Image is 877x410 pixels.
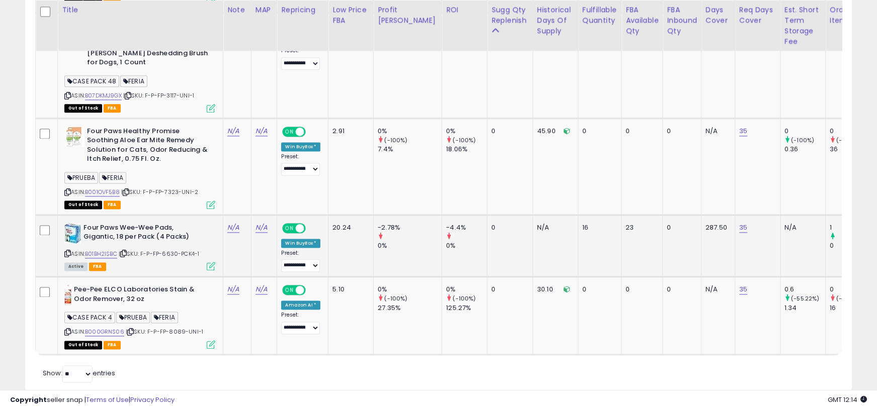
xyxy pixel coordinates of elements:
div: Preset: [281,312,320,334]
span: PRUEBA [116,312,150,323]
div: 0 [830,285,870,294]
div: Ordered Items [830,5,866,26]
div: 125.27% [446,303,487,313]
div: Note [227,5,247,15]
div: ASIN: [64,127,215,208]
div: Req Days Cover [739,5,776,26]
div: ROI [446,5,483,15]
span: FERIA [120,75,147,87]
div: 0 [784,127,825,136]
a: Privacy Policy [130,395,174,404]
div: Profit [PERSON_NAME] [378,5,437,26]
span: FERIA [99,172,126,183]
a: N/A [255,284,268,294]
div: 23 [626,223,655,232]
span: | SKU: F-P-FP-6630-PCK4-1 [119,250,199,258]
div: 0 [582,285,613,294]
div: 16 [582,223,613,232]
div: Preset: [281,153,320,176]
div: 0 [491,127,525,136]
a: Terms of Use [86,395,129,404]
div: N/A [537,223,570,232]
small: (-100%) [791,136,814,144]
div: Fulfillable Quantity [582,5,617,26]
span: OFF [304,286,320,294]
span: FBA [104,104,121,113]
div: -2.78% [378,223,442,232]
b: Pee-Pee ELCO Laboratories Stain & Odor Remover, 32 oz [74,285,196,306]
span: | SKU: F-P-FP-7323-UNI-2 [121,188,198,196]
a: N/A [227,126,239,136]
div: Historical Days Of Supply [537,5,574,36]
div: 0% [378,241,442,250]
div: 1 [830,223,870,232]
div: 1.34 [784,303,825,313]
span: All listings that are currently out of stock and unavailable for purchase on Amazon [64,341,102,349]
a: N/A [255,126,268,136]
div: 5.10 [332,285,366,294]
div: Sugg Qty Replenish [491,5,529,26]
a: 35 [739,284,747,294]
span: FERIA [151,312,178,323]
div: 18.06% [446,145,487,154]
div: Title [62,5,219,15]
span: CASE PACK 48 [64,75,119,87]
div: -4.4% [446,223,487,232]
div: MAP [255,5,273,15]
a: B01BH2ISBC [85,250,117,258]
b: Four Paws Wee-Wee Pads, Gigantic, 18 per Pack (4 Packs) [83,223,206,244]
span: OFF [304,127,320,136]
small: (-100%) [453,294,476,302]
a: N/A [227,223,239,233]
a: N/A [255,223,268,233]
small: (-100%) [384,136,407,144]
a: B000GRNS06 [85,328,124,336]
a: 35 [739,126,747,136]
span: PRUEBA [64,172,98,183]
span: Show: entries [43,368,115,378]
div: 0% [378,285,442,294]
span: 2025-09-16 12:14 GMT [828,395,867,404]
div: 30.10 [537,285,570,294]
div: 0 [582,127,613,136]
span: ON [283,224,296,232]
div: FBA inbound Qty [667,5,697,36]
div: 287.50 [706,223,727,232]
div: 0 [491,285,525,294]
div: Win BuyBox * [281,239,320,248]
div: Days Cover [706,5,731,26]
div: 0% [446,127,487,136]
div: Repricing [281,5,324,15]
span: All listings currently available for purchase on Amazon [64,262,87,271]
div: 0 [491,223,525,232]
small: (-100%) [836,136,859,144]
div: 0 [626,127,655,136]
div: 45.90 [537,127,570,136]
img: 51Lbl9p3vnL._SL40_.jpg [64,223,81,243]
span: All listings that are currently out of stock and unavailable for purchase on Amazon [64,200,102,209]
div: ASIN: [64,285,215,348]
div: 2.91 [332,127,366,136]
span: FBA [104,200,121,209]
small: (-100%) [453,136,476,144]
span: | SKU: F-P-FP-3117-UNI-1 [123,91,194,99]
div: 16 [830,303,870,313]
div: 27.35% [378,303,442,313]
span: ON [283,286,296,294]
div: N/A [706,285,727,294]
a: 35 [739,223,747,233]
div: N/A [784,223,818,232]
div: seller snap | | [10,395,174,405]
div: 0% [446,285,487,294]
div: 0 [830,127,870,136]
div: 0 [626,285,655,294]
div: 36 [830,145,870,154]
a: B07DKMJ9GX [85,91,122,100]
a: B001OVF5B8 [85,188,120,196]
div: FBA Available Qty [626,5,658,36]
div: ASIN: [64,21,215,111]
div: Preset: [281,250,320,272]
div: 0 [667,223,693,232]
div: Low Price FBA [332,5,369,26]
div: N/A [706,127,727,136]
